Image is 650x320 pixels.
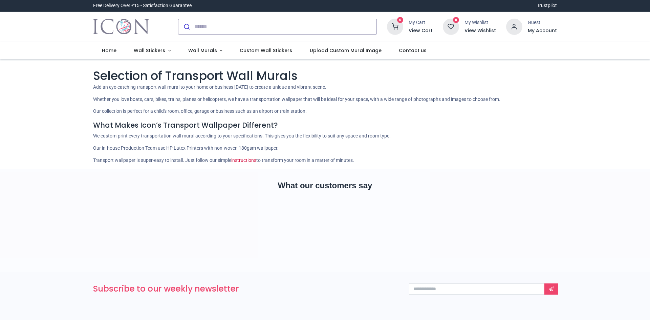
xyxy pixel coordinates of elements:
a: Trustpilot [537,2,557,9]
p: Whether you love boats, cars, bikes, trains, planes or helicopters, we have a transportation wall... [93,96,557,103]
sup: 0 [397,17,404,23]
p: We custom-print every transportation wall mural according to your specifications. This gives you ... [93,133,557,140]
iframe: Customer reviews powered by Trustpilot [93,203,557,251]
a: Wall Murals [179,42,231,60]
h1: Selection of Transport Wall Murals [93,67,557,84]
p: Transport wallpaper is super-easy to install. Just follow our simple to transform your room in a ... [93,157,557,164]
a: instructions [231,157,256,163]
a: Logo of Icon Wall Stickers [93,17,149,36]
p: Add an eye-catching transport wall mural to your home or business [DATE] to create a unique and v... [93,84,557,91]
p: Our collection is perfect for a child's room, office, garage or business such as an airport or tr... [93,108,557,115]
p: Our in-house Production Team use HP Latex Printers with non-woven 180gsm wallpaper. [93,145,557,152]
h4: What Makes Icon’s Transport Wallpaper Different? [93,120,557,130]
span: Wall Stickers [134,47,165,54]
div: My Wishlist [464,19,496,26]
a: View Cart [409,27,433,34]
h2: What our customers say [93,180,557,191]
span: Home [102,47,116,54]
a: My Account [528,27,557,34]
div: Guest [528,19,557,26]
a: 0 [387,23,403,29]
div: My Cart [409,19,433,26]
h3: Subscribe to our weekly newsletter [93,283,399,295]
span: Contact us [399,47,427,54]
span: Wall Murals [188,47,217,54]
a: 0 [443,23,459,29]
img: Icon Wall Stickers [93,17,149,36]
a: View Wishlist [464,27,496,34]
span: Upload Custom Mural Image [310,47,382,54]
a: Wall Stickers [125,42,179,60]
span: Custom Wall Stickers [240,47,292,54]
button: Submit [178,19,194,34]
div: Free Delivery Over £15 - Satisfaction Guarantee [93,2,192,9]
sup: 0 [453,17,459,23]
